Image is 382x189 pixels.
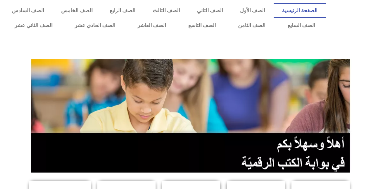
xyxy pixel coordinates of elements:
[101,3,144,18] a: الصف الرابع
[177,18,227,33] a: الصف التاسع
[276,18,326,33] a: الصف السابع
[274,3,326,18] a: الصفحة الرئيسية
[227,18,276,33] a: الصف الثامن
[231,3,273,18] a: الصف الأول
[3,18,63,33] a: الصف الثاني عشر
[144,3,188,18] a: الصف الثالث
[52,3,101,18] a: الصف الخامس
[188,3,231,18] a: الصف الثاني
[63,18,126,33] a: الصف الحادي عشر
[126,18,177,33] a: الصف العاشر
[3,3,52,18] a: الصف السادس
